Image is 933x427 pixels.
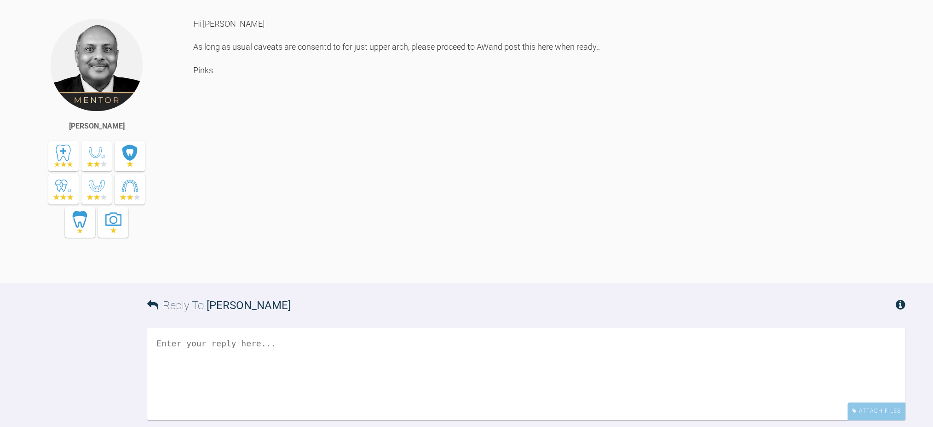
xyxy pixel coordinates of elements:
div: Attach Files [847,402,905,420]
h3: Reply To [147,297,291,314]
span: [PERSON_NAME] [207,299,291,312]
div: Hi [PERSON_NAME] As long as usual caveats are consentd to for just upper arch, please proceed to ... [193,18,905,269]
div: [PERSON_NAME] [69,120,125,132]
img: Utpalendu Bose [50,18,144,112]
